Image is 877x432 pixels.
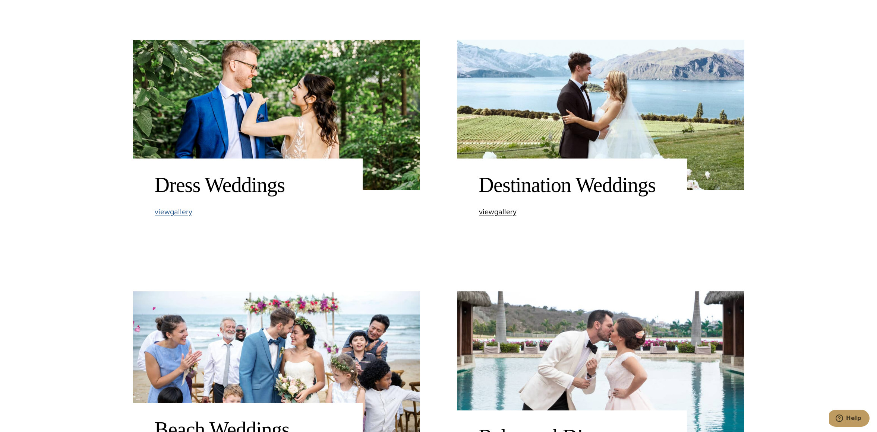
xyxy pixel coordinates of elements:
[479,206,517,217] span: view gallery
[155,208,192,216] a: viewgallery
[133,40,420,190] img: Bride with hand on grooms shoulder. Groom wearing bespoke medium blue Dormeuil suit with white sh...
[829,410,870,428] iframe: Opens a widget where you can chat to one of our agents
[155,206,192,217] span: view gallery
[457,40,744,190] img: Bride and groom in each others arms overlooking lake and mountains behind it, Groom in black cust...
[479,208,517,216] a: viewgallery
[155,173,341,198] h2: Dress Weddings
[479,173,665,198] h2: Destination Weddings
